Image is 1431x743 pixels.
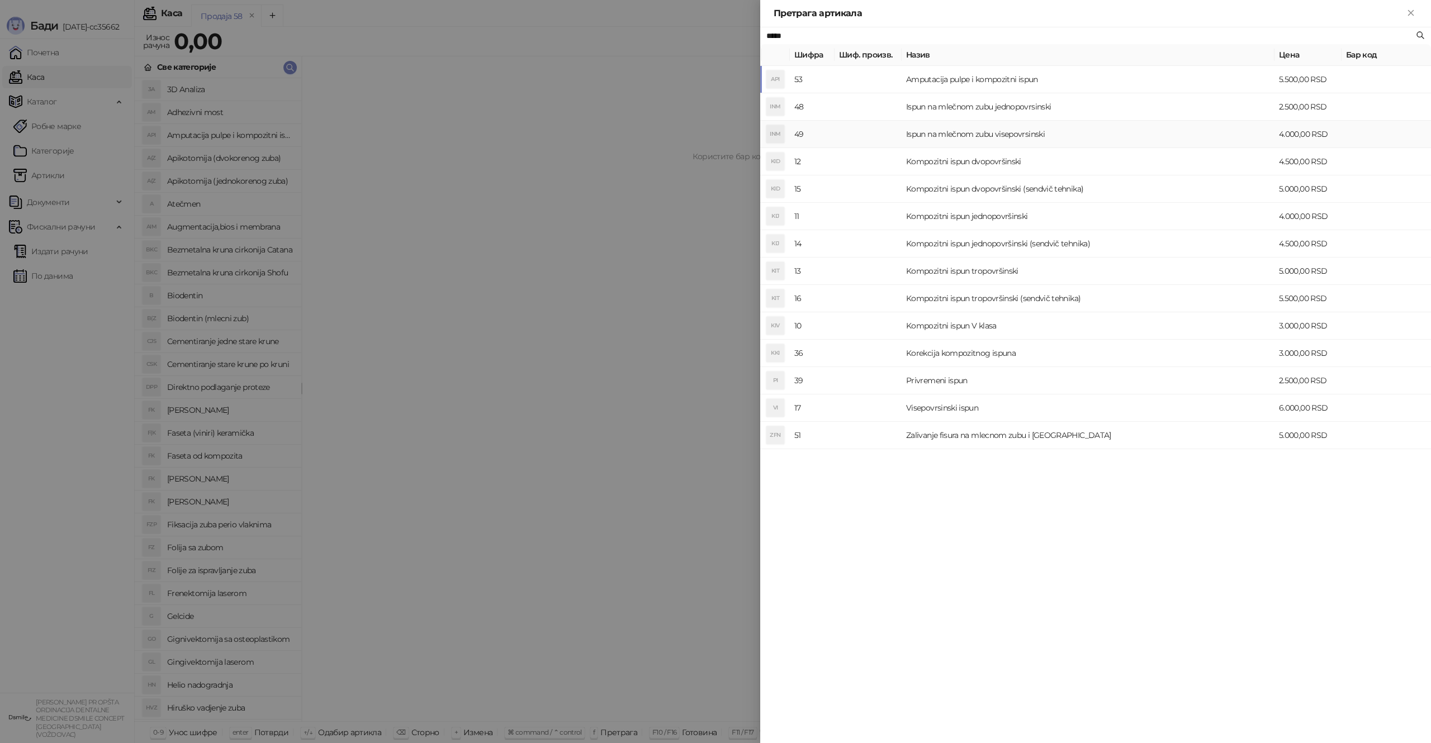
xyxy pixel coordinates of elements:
[766,262,784,280] div: KIT
[766,289,784,307] div: KIT
[1342,44,1431,66] th: Бар код
[1274,44,1342,66] th: Цена
[1274,285,1342,312] td: 5.500,00 RSD
[790,44,835,66] th: Шифра
[766,125,784,143] div: INM
[902,66,1274,93] td: Amputacija pulpe i kompozitni ispun
[835,44,902,66] th: Шиф. произв.
[1274,148,1342,175] td: 4.500,00 RSD
[790,367,835,394] td: 39
[902,121,1274,148] td: Ispun na mlečnom zubu visepovrsinski
[790,340,835,367] td: 36
[1274,367,1342,394] td: 2.500,00 RSD
[1404,7,1418,20] button: Close
[766,153,784,170] div: KID
[1274,121,1342,148] td: 4.000,00 RSD
[1274,340,1342,367] td: 3.000,00 RSD
[1274,422,1342,449] td: 5.000,00 RSD
[902,340,1274,367] td: Korekcija kompozitnog ispuna
[902,422,1274,449] td: Zalivanje fisura na mlecnom zubu i [GEOGRAPHIC_DATA]
[790,312,835,340] td: 10
[790,66,835,93] td: 53
[902,230,1274,258] td: Kompozitni ispun jednopovršinski (sendvič tehnika)
[1274,230,1342,258] td: 4.500,00 RSD
[790,285,835,312] td: 16
[766,180,784,198] div: KID
[790,203,835,230] td: 11
[766,344,784,362] div: KKI
[790,258,835,285] td: 13
[902,258,1274,285] td: Kompozitni ispun tropovršinski
[902,394,1274,422] td: Visepovrsinski ispun
[902,203,1274,230] td: Kompozitni ispun jednopovršinski
[790,422,835,449] td: 51
[1274,175,1342,203] td: 5.000,00 RSD
[766,426,784,444] div: ZFN
[1274,93,1342,121] td: 2.500,00 RSD
[1274,394,1342,422] td: 6.000,00 RSD
[790,175,835,203] td: 15
[774,7,1404,20] div: Претрага артикала
[1274,312,1342,340] td: 3.000,00 RSD
[1274,66,1342,93] td: 5.500,00 RSD
[790,93,835,121] td: 48
[766,399,784,417] div: VI
[766,371,784,389] div: PI
[1274,203,1342,230] td: 4.000,00 RSD
[902,312,1274,340] td: Kompozitni ispun V klasa
[766,207,784,225] div: KIJ
[902,367,1274,394] td: Privremeni ispun
[902,148,1274,175] td: Kompozitni ispun dvopovršinski
[902,93,1274,121] td: Ispun na mlečnom zubu jednopovrsinski
[1274,258,1342,285] td: 5.000,00 RSD
[790,394,835,422] td: 17
[766,235,784,253] div: KIJ
[902,44,1274,66] th: Назив
[902,285,1274,312] td: Kompozitni ispun tropovršinski (sendvič tehnika)
[766,317,784,335] div: KIV
[790,121,835,148] td: 49
[790,148,835,175] td: 12
[766,98,784,116] div: INM
[766,70,784,88] div: API
[902,175,1274,203] td: Kompozitni ispun dvopovršinski (sendvič tehnika)
[790,230,835,258] td: 14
